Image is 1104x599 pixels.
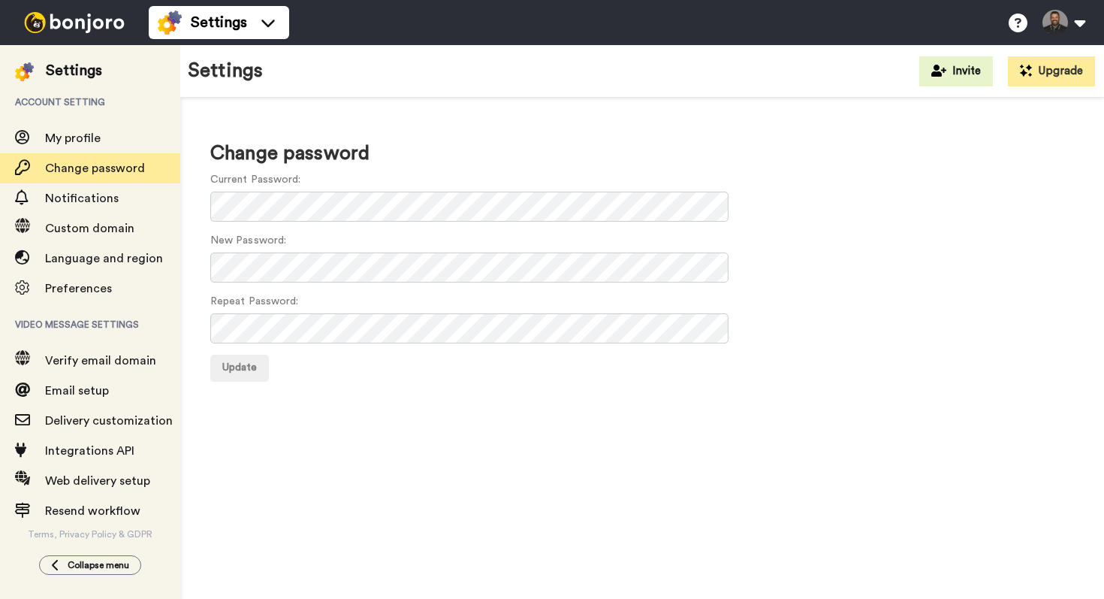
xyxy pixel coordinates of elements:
[45,192,119,204] span: Notifications
[210,233,286,249] label: New Password:
[191,12,247,33] span: Settings
[15,62,34,81] img: settings-colored.svg
[45,385,109,397] span: Email setup
[39,555,141,575] button: Collapse menu
[45,355,156,367] span: Verify email domain
[45,132,101,144] span: My profile
[46,60,102,81] div: Settings
[210,294,298,310] label: Repeat Password:
[222,362,257,373] span: Update
[45,253,163,265] span: Language and region
[18,12,131,33] img: bj-logo-header-white.svg
[919,56,993,86] button: Invite
[45,415,173,427] span: Delivery customization
[210,143,1074,165] h1: Change password
[45,445,134,457] span: Integrations API
[45,475,150,487] span: Web delivery setup
[45,222,134,234] span: Custom domain
[45,505,140,517] span: Resend workflow
[45,283,112,295] span: Preferences
[188,60,263,82] h1: Settings
[45,162,145,174] span: Change password
[210,172,300,188] label: Current Password:
[158,11,182,35] img: settings-colored.svg
[210,355,269,382] button: Update
[68,559,129,571] span: Collapse menu
[1008,56,1095,86] button: Upgrade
